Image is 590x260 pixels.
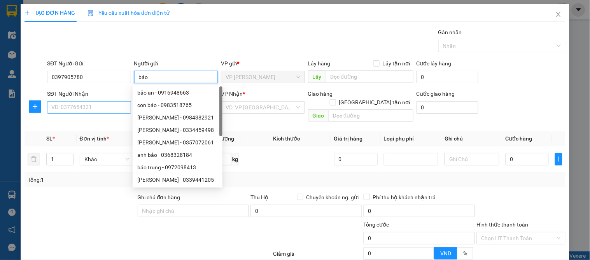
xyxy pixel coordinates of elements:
span: VND [440,250,451,256]
span: Kích thước [273,135,300,142]
input: Ghi chú đơn hàng [138,205,249,217]
span: close [555,11,562,18]
span: VP GIA LÂM [226,71,300,83]
button: plus [555,153,562,165]
input: Cước giao hàng [417,101,479,114]
label: Cước giao hàng [417,91,455,97]
div: Người gửi [134,59,218,68]
span: % [463,250,467,256]
div: bảo an - 0916948663 [137,88,218,97]
span: Yêu cầu xuất hóa đơn điện tử [88,10,170,16]
div: lưu ngọc bảo trâm - 0334459498 [133,124,222,136]
input: Dọc đường [326,70,413,83]
span: Lấy tận nơi [380,59,413,68]
div: lưu đức bảo - 0984382921 [133,111,222,124]
span: VP Nhận [221,91,243,97]
div: Tổng: 1 [28,176,228,184]
span: kg [231,153,239,165]
button: delete [28,153,40,165]
span: Giao hàng [308,91,333,97]
div: ngọc bảo - 0339441205 [133,174,222,186]
div: SĐT Người Gửi [47,59,131,68]
span: Giao [308,109,329,122]
button: Close [548,4,569,26]
div: con bảo - 0983518765 [137,101,218,109]
div: bảo trung - 0972098413 [133,161,222,174]
span: Đơn vị tính [80,135,109,142]
img: logo [4,42,15,81]
span: TẠO ĐƠN HÀNG [25,10,75,16]
div: VP gửi [221,59,305,68]
div: bảo trung - 0972098413 [137,163,218,172]
img: icon [88,10,94,16]
div: [PERSON_NAME] - 0334459498 [137,126,218,134]
div: anh bảo - 0368328184 [133,149,222,161]
div: con bảo - 0983518765 [133,99,222,111]
label: Hình thức thanh toán [476,221,528,228]
input: 0 [334,153,378,165]
div: anh bảo - 0368328184 [137,151,218,159]
span: Khác [84,153,130,165]
span: Tổng cước [364,221,389,228]
span: Lấy [308,70,326,83]
strong: CHUYỂN PHÁT NHANH AN PHÚ QUÝ [18,6,74,32]
input: Cước lấy hàng [417,71,479,83]
span: Phí thu hộ khách nhận trả [370,193,439,202]
span: plus [555,156,562,162]
span: [GEOGRAPHIC_DATA], [GEOGRAPHIC_DATA] ↔ [GEOGRAPHIC_DATA] [18,33,75,60]
div: BẢO NGỌC - 0357072061 [133,136,222,149]
th: Loại phụ phí [381,131,441,146]
label: Gán nhãn [438,29,462,35]
span: Chuyển khoản ng. gửi [303,193,362,202]
div: [PERSON_NAME] - 0339441205 [137,176,218,184]
div: SĐT Người Nhận [47,90,131,98]
th: Ghi chú [441,131,502,146]
label: Ghi chú đơn hàng [138,194,180,200]
span: SL [46,135,53,142]
span: plus [25,10,30,16]
div: [PERSON_NAME] - 0357072061 [137,138,218,147]
span: Cước hàng [506,135,532,142]
input: Ghi Chú [445,153,499,165]
span: [GEOGRAPHIC_DATA] tận nơi [336,98,413,107]
input: Dọc đường [329,109,413,122]
span: Lấy hàng [308,60,331,67]
div: bảo an - 0916948663 [133,86,222,99]
span: Giá trị hàng [334,135,363,142]
span: plus [29,104,41,110]
span: Thu Hộ [250,194,268,200]
div: [PERSON_NAME] - 0984382921 [137,113,218,122]
label: Cước lấy hàng [417,60,452,67]
button: plus [29,100,41,113]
